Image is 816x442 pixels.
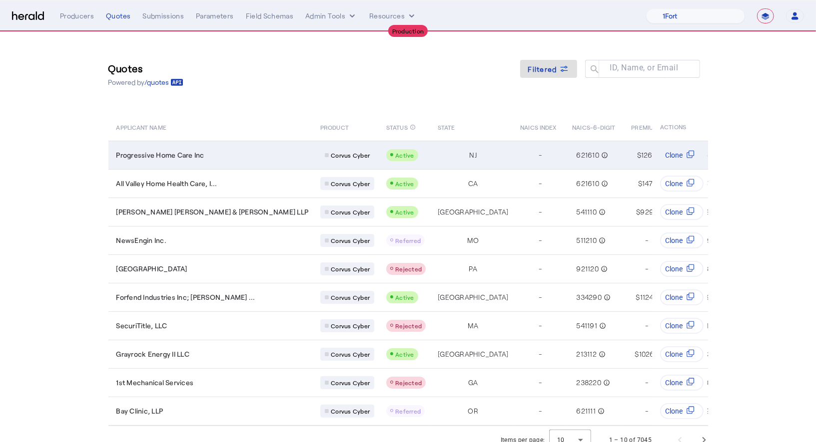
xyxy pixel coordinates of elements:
[602,292,611,302] mat-icon: info_outline
[438,122,455,132] span: STATE
[645,406,648,416] span: -
[116,321,167,331] span: SecuriTitle, LLC
[597,235,606,245] mat-icon: info_outline
[539,150,542,160] span: -
[528,64,557,74] span: Filtered
[395,152,414,159] span: Active
[637,150,641,160] span: $
[395,265,422,272] span: Rejected
[666,321,683,331] span: Clone
[539,321,542,331] span: -
[596,406,605,416] mat-icon: info_outline
[539,292,542,302] span: -
[331,322,370,330] span: Corvus Cyber
[572,122,615,132] span: NAICS-6-DIGIT
[60,11,94,21] div: Producers
[468,321,479,331] span: MA
[108,77,183,87] p: Powered by
[661,147,704,163] button: Clone
[661,261,704,277] button: Clone
[638,179,642,189] span: $
[470,150,477,160] span: NJ
[395,180,414,187] span: Active
[395,322,422,329] span: Rejected
[661,403,704,419] button: Clone
[666,349,683,359] span: Clone
[395,237,421,244] span: Referred
[632,122,659,132] span: PREMIUM
[106,11,130,21] div: Quotes
[666,179,683,189] span: Clone
[331,208,370,216] span: Corvus Cyber
[116,207,309,217] span: [PERSON_NAME] [PERSON_NAME] & [PERSON_NAME] LLP
[576,378,601,388] span: 238220
[116,150,204,160] span: Progressive Home Care Inc
[468,406,479,416] span: OR
[196,11,234,21] div: Parameters
[116,292,255,302] span: Forfend Industries Inc; [PERSON_NAME] ...
[468,378,478,388] span: GA
[108,61,183,75] h3: Quotes
[320,122,349,132] span: PRODUCT
[539,378,542,388] span: -
[520,60,577,78] button: Filtered
[331,265,370,273] span: Corvus Cyber
[652,113,708,141] th: ACTIONS
[116,235,167,245] span: NewsEngin Inc.
[116,378,194,388] span: 1st Mechanical Services
[576,207,597,217] span: 541110
[666,292,683,302] span: Clone
[641,207,658,217] span: 9293
[576,406,596,416] span: 621111
[666,378,683,388] span: Clone
[116,349,190,359] span: Grayrock Energy II LLC
[438,349,508,359] span: [GEOGRAPHIC_DATA]
[116,406,163,416] span: Bay Clinic, LLP
[645,378,648,388] span: -
[597,321,606,331] mat-icon: info_outline
[610,63,678,73] mat-label: ID, Name, or Email
[666,207,683,217] span: Clone
[395,294,414,301] span: Active
[12,11,44,21] img: Herald Logo
[305,11,357,21] button: internal dropdown menu
[585,64,602,76] mat-icon: search
[599,179,608,189] mat-icon: info_outline
[469,264,478,274] span: PA
[645,235,648,245] span: -
[642,179,656,189] span: 1471
[635,349,639,359] span: $
[576,264,599,274] span: 921120
[645,264,648,274] span: -
[576,321,597,331] span: 541191
[601,378,610,388] mat-icon: info_outline
[539,406,542,416] span: -
[468,179,478,189] span: CA
[145,77,183,87] a: /quotes
[142,11,184,21] div: Submissions
[539,264,542,274] span: -
[468,235,479,245] span: MO
[576,349,597,359] span: 213112
[661,289,704,305] button: Clone
[331,407,370,415] span: Corvus Cyber
[640,292,658,302] span: 11242
[246,11,294,21] div: Field Schemas
[331,293,370,301] span: Corvus Cyber
[539,349,542,359] span: -
[116,179,217,189] span: All Valley Home Health Care, I...
[639,349,659,359] span: 10268
[661,204,704,220] button: Clone
[331,379,370,387] span: Corvus Cyber
[395,379,422,386] span: Rejected
[386,122,408,132] span: STATUS
[331,151,370,159] span: Corvus Cyber
[666,406,683,416] span: Clone
[576,179,599,189] span: 621610
[599,264,608,274] mat-icon: info_outline
[539,207,542,217] span: -
[395,351,414,358] span: Active
[331,236,370,244] span: Corvus Cyber
[395,408,421,415] span: Referred
[576,292,602,302] span: 334290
